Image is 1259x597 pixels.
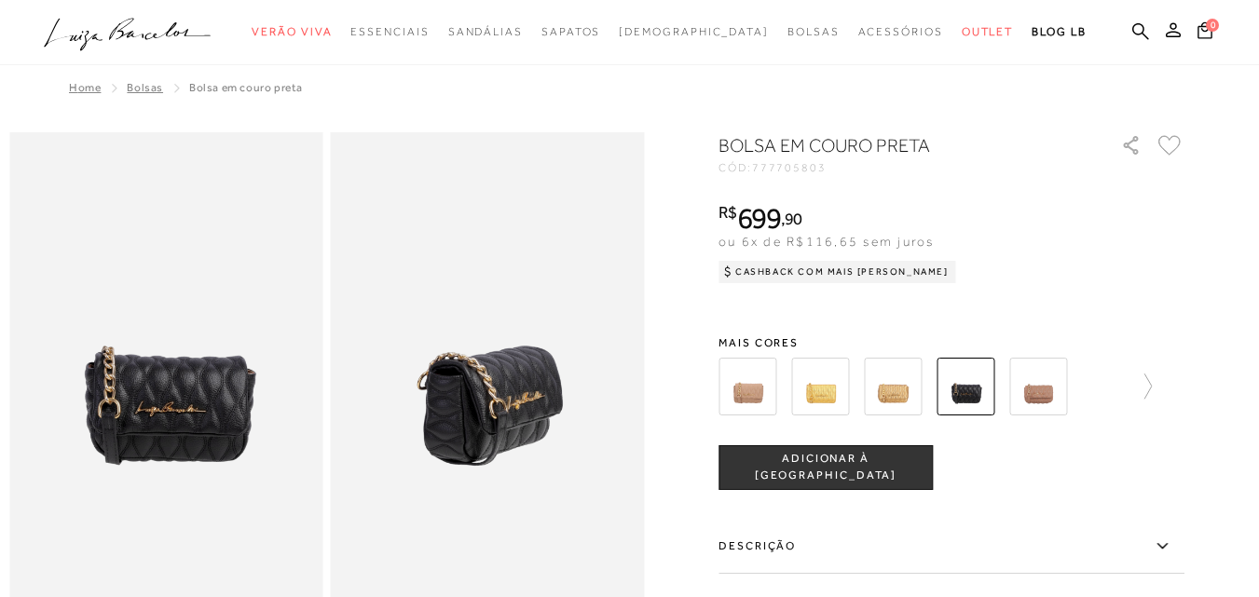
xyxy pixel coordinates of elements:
[752,161,827,174] span: 777705803
[787,15,840,49] a: categoryNavScreenReaderText
[448,15,523,49] a: categoryNavScreenReaderText
[448,25,523,38] span: Sandálias
[127,81,163,94] a: Bolsas
[69,81,101,94] a: Home
[791,358,849,415] img: BOLSA EM COURO DOURADO COM LOGO METALIZADO LB PEQUENA
[1206,19,1219,32] span: 0
[787,25,840,38] span: Bolsas
[718,358,776,415] img: BOLSA EM COURO BEGE COM LOGO METALIZADO LB PEQUENA
[718,520,1184,574] label: Descrição
[350,25,429,38] span: Essenciais
[781,210,802,227] i: ,
[718,162,1091,173] div: CÓD:
[962,25,1014,38] span: Outlet
[718,234,934,249] span: ou 6x de R$116,65 sem juros
[619,25,769,38] span: [DEMOGRAPHIC_DATA]
[252,25,332,38] span: Verão Viva
[718,204,737,221] i: R$
[1192,20,1218,46] button: 0
[350,15,429,49] a: categoryNavScreenReaderText
[718,132,1068,158] h1: BOLSA EM COURO PRETA
[1032,25,1086,38] span: BLOG LB
[718,337,1184,348] span: Mais cores
[718,445,933,490] button: ADICIONAR À [GEOGRAPHIC_DATA]
[189,81,303,94] span: BOLSA EM COURO PRETA
[541,15,600,49] a: categoryNavScreenReaderText
[937,358,994,415] img: BOLSA EM COURO PRETA
[718,261,956,283] div: Cashback com Mais [PERSON_NAME]
[858,25,943,38] span: Acessórios
[252,15,332,49] a: categoryNavScreenReaderText
[785,209,802,228] span: 90
[719,451,932,483] span: ADICIONAR À [GEOGRAPHIC_DATA]
[864,358,922,415] img: BOLSA EM COURO OURO VELHO COM LOGO METALIZADO LB PEQUENA
[1032,15,1086,49] a: BLOG LB
[858,15,943,49] a: categoryNavScreenReaderText
[737,201,781,235] span: 699
[1009,358,1067,415] img: Bolsa pequena crossbody camel
[619,15,769,49] a: noSubCategoriesText
[962,15,1014,49] a: categoryNavScreenReaderText
[541,25,600,38] span: Sapatos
